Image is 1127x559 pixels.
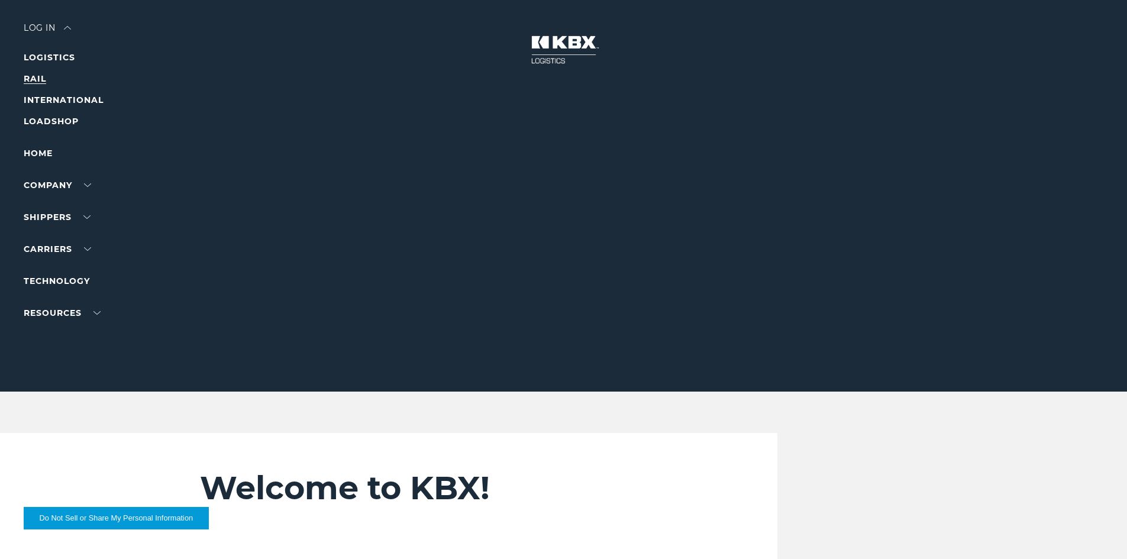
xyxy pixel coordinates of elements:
a: Technology [24,276,90,286]
h2: Welcome to KBX! [200,468,707,508]
a: LOADSHOP [24,116,79,127]
div: Log in [24,24,71,41]
a: Carriers [24,244,91,254]
a: Home [24,148,53,159]
a: Company [24,180,91,190]
a: RESOURCES [24,308,101,318]
a: LOGISTICS [24,52,75,63]
button: Do Not Sell or Share My Personal Information [24,507,209,529]
img: arrow [64,26,71,30]
img: kbx logo [519,24,608,76]
a: SHIPPERS [24,212,91,222]
a: INTERNATIONAL [24,95,104,105]
a: RAIL [24,73,46,84]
